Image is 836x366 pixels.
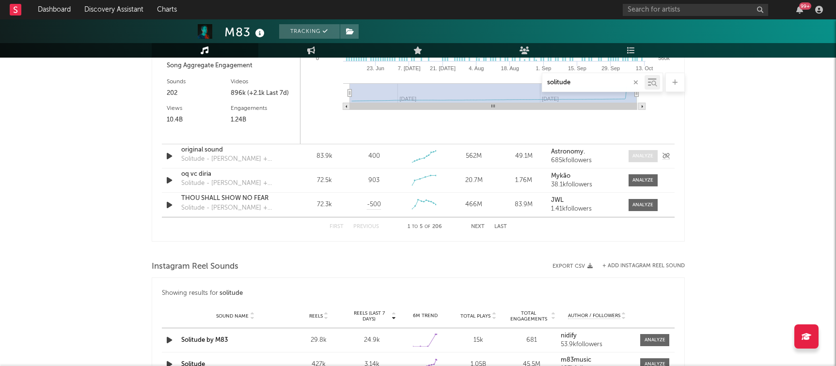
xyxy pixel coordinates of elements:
[220,288,243,299] div: solitude
[542,79,645,87] input: Search by song name or URL
[551,149,585,155] strong: Astronomy.
[401,312,450,320] div: 6M Trend
[398,221,452,233] div: 1 5 206
[561,333,577,339] strong: nidify
[224,24,267,40] div: M83
[469,65,484,71] text: 4. Aug
[152,261,238,273] span: Instagram Reel Sounds
[593,263,685,269] div: + Add Instagram Reel Sound
[231,88,295,99] div: 896k (+2.1k Last 7d)
[367,200,381,210] span: -500
[309,313,323,319] span: Reels
[216,313,249,319] span: Sound Name
[551,206,618,213] div: 1.41k followers
[366,65,384,71] text: 23. Jun
[568,65,586,71] text: 15. Sep
[507,310,550,322] span: Total Engagements
[561,333,633,339] a: nidify
[501,65,519,71] text: 18. Aug
[494,224,507,229] button: Last
[799,2,811,10] div: 99 +
[181,194,283,203] a: THOU SHALL SHOW NO FEAR
[552,263,593,269] button: Export CSV
[167,88,231,99] div: 202
[460,313,490,319] span: Total Plays
[551,197,564,203] strong: JWL
[368,176,379,185] div: 903
[601,65,620,71] text: 29. Sep
[623,4,768,16] input: Search for artists
[454,335,503,345] div: 15k
[501,200,546,210] div: 83.9M
[551,173,570,179] strong: Mykão
[561,341,633,348] div: 53.9k followers
[536,65,551,71] text: 1. Sep
[551,157,618,164] div: 685k followers
[279,24,340,39] button: Tracking
[167,103,231,114] div: Views
[348,310,391,322] span: Reels (last 7 days)
[353,224,379,229] button: Previous
[412,225,418,229] span: to
[302,200,347,210] div: 72.3k
[368,152,380,161] div: 400
[231,103,295,114] div: Engagements
[561,357,591,363] strong: m83music
[231,114,295,126] div: 1.24B
[471,224,485,229] button: Next
[551,149,618,155] a: Astronomy.
[181,169,283,179] a: oq vc diria
[302,176,347,185] div: 72.5k
[295,335,343,345] div: 29.8k
[501,176,546,185] div: 1.76M
[602,263,685,269] button: + Add Instagram Reel Sound
[330,224,344,229] button: First
[501,152,546,161] div: 49.1M
[551,173,618,180] a: Mykão
[181,179,283,188] div: Solitude - [PERSON_NAME] + [PERSON_NAME]
[181,154,283,164] div: Solitude - [PERSON_NAME] + [PERSON_NAME]
[348,335,396,345] div: 24.9k
[551,197,618,204] a: JWL
[451,152,496,161] div: 562M
[451,200,496,210] div: 466M
[425,225,430,229] span: of
[507,335,556,345] div: 681
[181,203,283,213] div: Solitude - [PERSON_NAME] + [PERSON_NAME]
[181,145,283,155] a: original sound
[796,6,803,14] button: 99+
[658,55,670,61] text: 560k
[397,65,420,71] text: 7. [DATE]
[162,288,675,299] div: Showing results for
[430,65,456,71] text: 21. [DATE]
[635,65,652,71] text: 13. Oct
[181,337,228,343] a: Solitude by M83
[302,152,347,161] div: 83.9k
[561,357,633,364] a: m83music
[315,55,318,61] text: 0
[568,313,620,319] span: Author / Followers
[551,182,618,188] div: 38.1k followers
[167,60,295,72] div: Song Aggregate Engagement
[167,114,231,126] div: 10.4B
[451,176,496,185] div: 20.7M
